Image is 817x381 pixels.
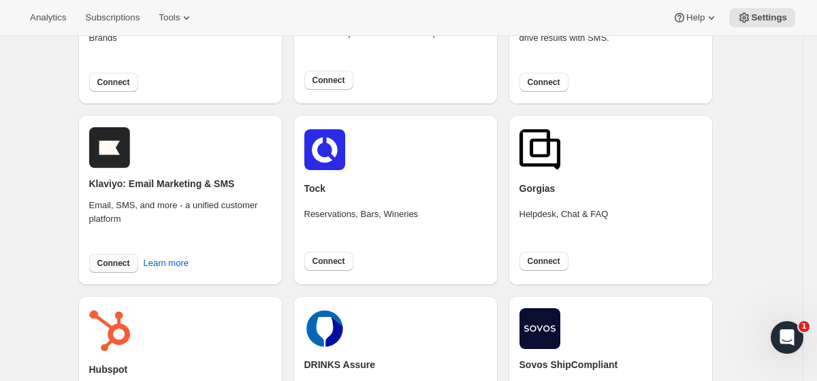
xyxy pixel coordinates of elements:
[89,177,235,190] h2: Klaviyo: Email Marketing & SMS
[304,252,353,271] button: Connect
[89,310,130,351] img: hubspot.png
[686,12,705,23] span: Help
[304,358,376,371] h2: DRINKS Assure
[159,12,180,23] span: Tools
[89,18,272,64] div: Personalized Text Messaging for Innovative Brands
[85,12,140,23] span: Subscriptions
[97,258,130,269] span: Connect
[664,8,726,27] button: Help
[135,252,197,274] button: Learn more
[519,208,609,240] div: Helpdesk, Chat & FAQ
[519,73,568,92] button: Connect
[304,129,345,170] img: tockicon.png
[519,252,568,271] button: Connect
[519,18,702,64] div: Develop relationships, deliver experiences, drive results with SMS.
[519,129,560,170] img: gorgias.png
[22,8,74,27] button: Analytics
[89,199,272,245] div: Email, SMS, and more - a unified customer platform
[313,75,345,86] span: Connect
[304,27,472,59] div: Unlock the power of customer experiences
[97,77,130,88] span: Connect
[304,208,419,240] div: Reservations, Bars, Wineries
[150,8,202,27] button: Tools
[89,254,138,273] button: Connect
[144,256,189,270] span: Learn more
[89,363,128,376] h2: Hubspot
[528,256,560,267] span: Connect
[519,182,556,195] h2: Gorgias
[304,71,353,90] button: Connect
[304,308,345,349] img: drinks.png
[751,12,787,23] span: Settings
[519,308,560,349] img: shipcompliant.png
[89,73,138,92] button: Connect
[729,8,795,27] button: Settings
[304,182,326,195] h2: Tock
[77,8,148,27] button: Subscriptions
[528,77,560,88] span: Connect
[771,321,803,354] iframe: Intercom live chat
[519,358,618,371] h2: Sovos ShipCompliant
[799,321,810,332] span: 1
[313,256,345,267] span: Connect
[30,12,66,23] span: Analytics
